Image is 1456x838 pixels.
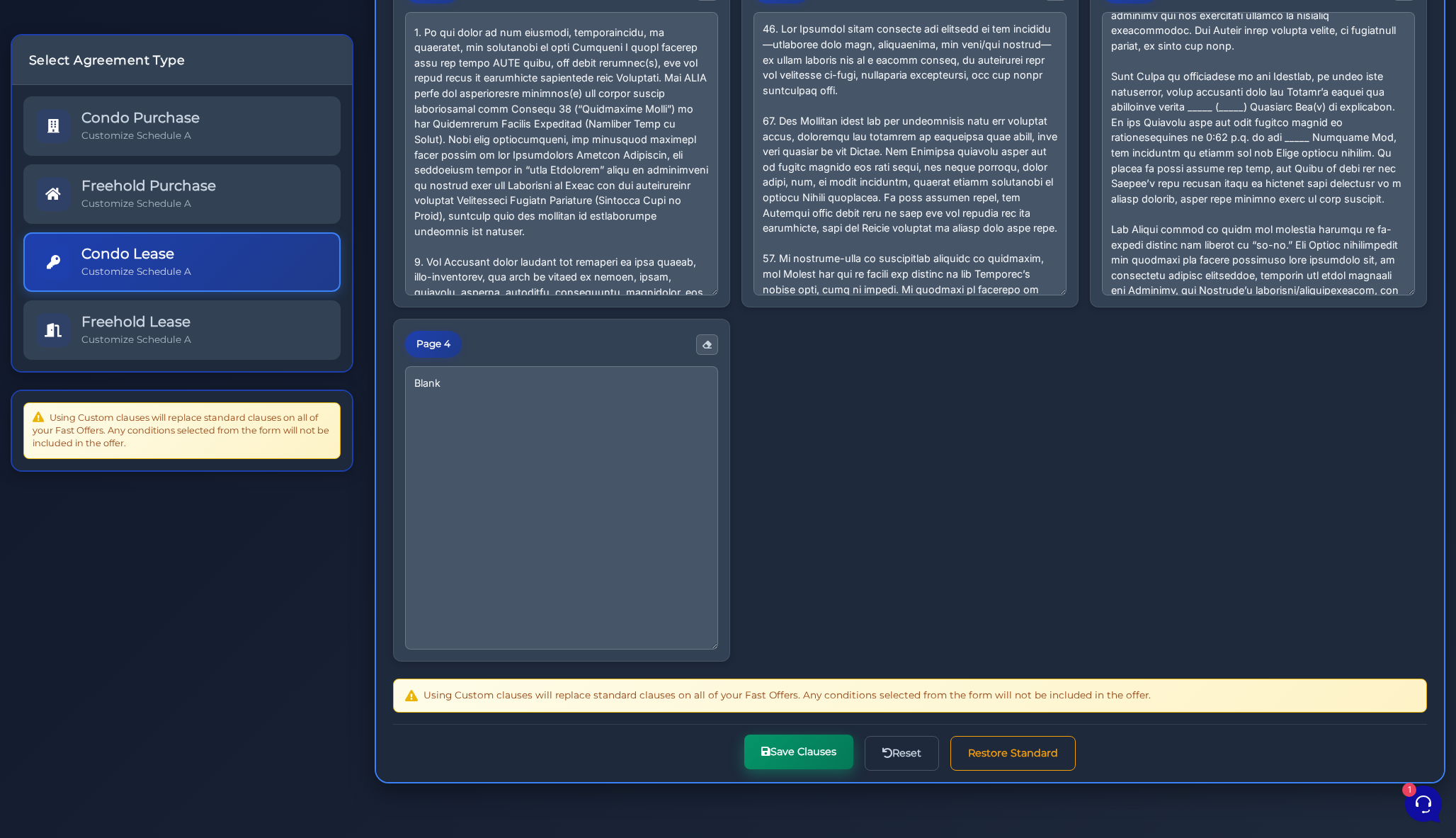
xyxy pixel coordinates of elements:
span: Your Conversations [23,79,115,91]
span: Find an Answer [23,201,96,213]
p: Customize Schedule A [81,333,191,346]
p: Customize Schedule A [81,265,191,278]
p: Help [220,475,238,487]
button: Restore Standard [950,736,1076,771]
button: Save Clauses [744,735,853,769]
a: Freehold Purchase Customize Schedule A [23,164,341,224]
iframe: Customerly Messenger Launcher [1402,783,1445,825]
a: See all [229,79,261,91]
a: Condo Purchase Customize Schedule A [23,96,341,156]
h5: Freehold Purchase [81,177,216,194]
h5: Condo Purchase [81,109,200,126]
p: Home [42,475,67,487]
textarea: 1. “Loremips/Dolors” ametcons adi elitse do eiusmodtem incidid ut lab etdolore, mag “Aliqua/Enima... [405,12,718,295]
h5: Freehold Lease [81,313,191,330]
input: Search for an Article... [32,232,232,246]
p: [DATE] [233,102,261,115]
span: Start a Conversation [102,153,198,164]
textarea: Blank [405,366,718,650]
p: Messages [122,475,162,487]
h4: Select Agreement Type [29,52,335,67]
span: 1 [142,453,152,463]
h2: Hello [PERSON_NAME] 👋 [11,11,238,57]
h5: Condo Lease [81,245,191,262]
textarea: 46. Lor Ipsumdol sitam consecte adi elitsedd ei tem incididu—utlaboree dolo magn, aliquaenima, mi... [753,12,1067,295]
div: Using Custom clauses will replace standard clauses on all of your Fast Offers. Any conditions sel... [393,679,1427,713]
span: 2 [246,119,261,133]
p: Customize Schedule A [81,197,216,210]
div: Using Custom clauses will replace standard clauses on all of your Fast Offers. Any conditions sel... [23,402,341,459]
button: Help [185,455,272,487]
p: You: Always! [PERSON_NAME] Royal LePage Connect Realty, Brokerage C: [PHONE_NUMBER] | O: [PHONE_N... [59,119,224,133]
button: Home [11,455,98,487]
textarea: Loremipsum Dolo Sitam Consect: _____ adipi el-sedd eius Temporinc ut Labor etd, magnaaliquaenim a... [1102,12,1415,295]
button: Reset [865,736,939,771]
img: dark [23,103,51,132]
button: Start a Conversation [23,145,261,173]
span: Fast Offers Support [59,102,224,116]
div: Page 4 [405,331,462,358]
button: 1Messages [98,455,186,487]
a: Freehold Lease Customize Schedule A [23,300,341,360]
a: Fast Offers SupportYou:Always! [PERSON_NAME] Royal LePage Connect Realty, Brokerage C: [PHONE_NUM... [17,96,266,139]
a: Open Help Center [176,201,261,213]
a: Condo Lease Customize Schedule A [23,232,341,292]
p: Customize Schedule A [81,129,200,142]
